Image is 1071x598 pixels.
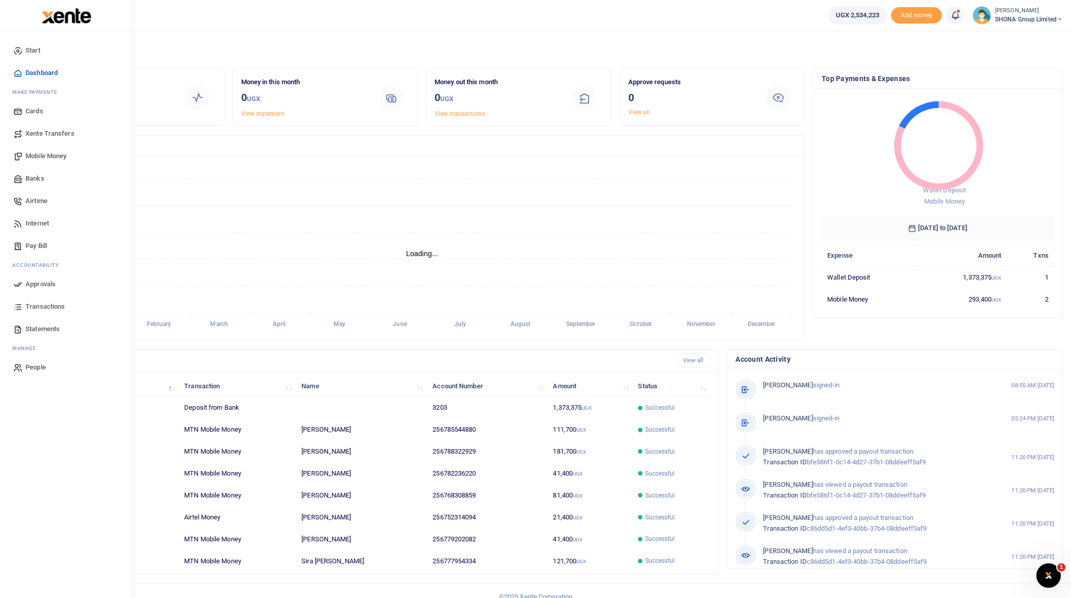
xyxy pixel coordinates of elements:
tspan: December [748,320,776,328]
td: 256788322929 [427,441,547,463]
a: Banks [8,167,124,190]
span: Transaction ID [763,491,806,499]
td: 3203 [427,397,547,419]
td: 121,700 [547,550,632,571]
span: ake Payments [17,88,57,96]
span: Banks [25,173,44,184]
th: Txns [1007,244,1054,266]
a: Statements [8,318,124,340]
span: Successful [645,513,675,522]
tspan: March [210,320,228,328]
a: Pay Bill [8,235,124,257]
td: 293,400 [919,288,1007,310]
small: 11:20 PM [DATE] [1011,553,1054,561]
tspan: April [273,320,286,328]
small: UGX [573,537,582,542]
a: profile-user [PERSON_NAME] SHONA Group Limited [973,6,1063,24]
a: UGX 2,534,223 [828,6,887,24]
p: has viewed a payout transaction c86dd5d1-4ef3-40bb-37b4-08ddeeff5af9 [763,546,981,567]
span: Successful [645,403,675,412]
a: Mobile Money [8,145,124,167]
li: Ac [8,257,124,273]
iframe: Intercom live chat [1036,563,1061,588]
small: UGX [573,515,582,520]
h4: Transactions Overview [47,140,796,151]
small: 11:20 PM [DATE] [1011,453,1054,462]
td: 1 [1007,266,1054,288]
span: Airtime [25,196,47,206]
td: 1,373,375 [919,266,1007,288]
td: 41,400 [547,463,632,485]
small: UGX [576,449,586,455]
span: Successful [645,425,675,434]
span: Transactions [25,302,65,312]
span: Transaction ID [763,525,806,532]
td: MTN Mobile Money [178,485,296,507]
span: Internet [25,218,49,229]
small: UGX [440,95,453,103]
td: 111,700 [547,419,632,441]
span: Successful [645,491,675,500]
h4: Account Activity [735,354,1054,365]
small: UGX [573,471,582,477]
a: View all [628,109,650,116]
h4: Top Payments & Expenses [822,73,1054,84]
span: anage [17,344,36,352]
th: Transaction: activate to sort column ascending [178,375,296,397]
a: Approvals [8,273,124,295]
small: 08:55 AM [DATE] [1011,381,1054,390]
td: [PERSON_NAME] [296,528,427,550]
a: View all [678,354,710,367]
td: MTN Mobile Money [178,419,296,441]
span: [PERSON_NAME] [763,481,812,488]
span: [PERSON_NAME] [763,447,812,455]
a: View transactions [435,110,485,117]
p: has approved a payout transaction c86dd5d1-4ef3-40bb-37b4-08ddeeff5af9 [763,513,981,534]
small: UGX [573,493,582,499]
small: UGX [991,275,1001,281]
tspan: October [630,320,652,328]
span: countability [20,261,59,269]
span: [PERSON_NAME] [763,414,812,422]
td: Wallet Deposit [822,266,919,288]
span: 1 [1057,563,1065,571]
span: Transaction ID [763,458,806,466]
span: Xente Transfers [25,129,74,139]
small: UGX [576,559,586,564]
tspan: June [393,320,407,328]
p: has approved a payout transaction bfe586f1-0c14-4d27-37b1-08ddeeff5af9 [763,446,981,468]
td: [PERSON_NAME] [296,507,427,529]
span: Successful [645,469,675,478]
h3: 0 [241,90,365,107]
th: Account Number: activate to sort column ascending [427,375,547,397]
span: UGX 2,534,223 [836,10,879,20]
img: logo-large [42,8,91,23]
td: 41,400 [547,528,632,550]
td: Airtel Money [178,507,296,529]
td: 181,700 [547,441,632,463]
p: signed-in [763,413,981,424]
span: People [25,362,46,372]
p: signed-in [763,380,981,391]
small: UGX [576,427,586,433]
td: [PERSON_NAME] [296,419,427,441]
td: 1,373,375 [547,397,632,419]
span: Dashboard [25,68,58,78]
span: Start [25,45,40,56]
a: Internet [8,212,124,235]
a: Transactions [8,295,124,318]
a: Start [8,39,124,62]
span: Successful [645,447,675,456]
td: MTN Mobile Money [178,463,296,485]
p: Money in this month [241,77,365,88]
span: Successful [645,534,675,543]
small: 11:20 PM [DATE] [1011,519,1054,528]
span: SHONA Group Limited [995,15,1063,24]
text: Loading... [406,250,438,258]
span: [PERSON_NAME] [763,514,812,521]
img: profile-user [973,6,991,24]
h4: Recent Transactions [47,355,670,366]
th: Status: activate to sort column ascending [632,375,710,397]
span: Cards [25,106,43,116]
small: 05:24 PM [DATE] [1011,414,1054,423]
